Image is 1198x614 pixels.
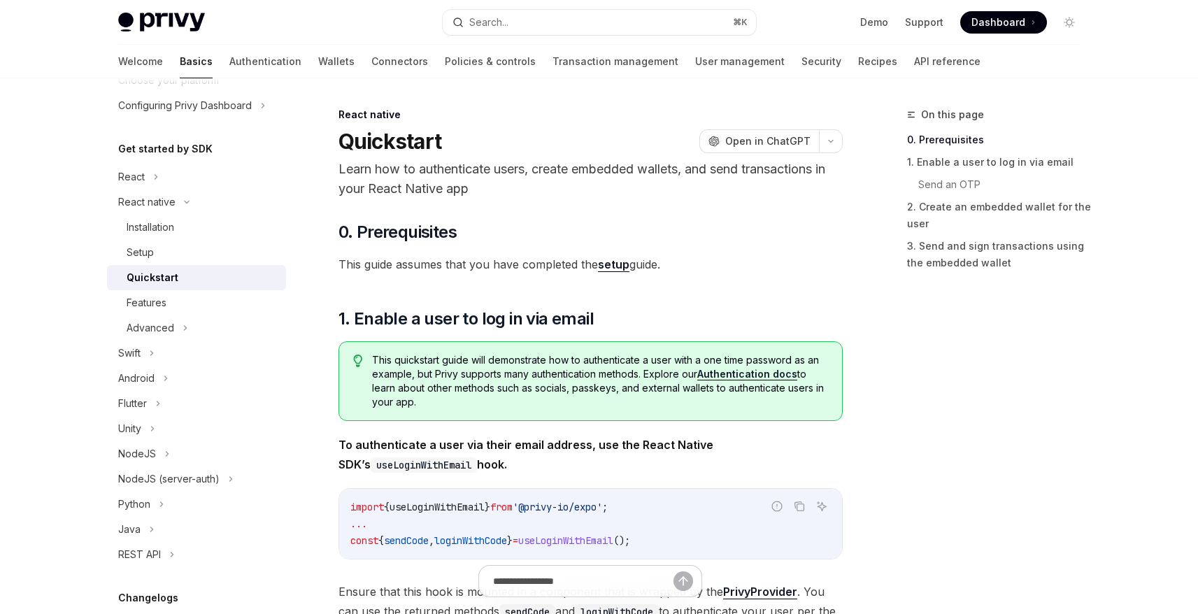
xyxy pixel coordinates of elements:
button: NodeJS (server-auth) [107,466,286,492]
p: Learn how to authenticate users, create embedded wallets, and send transactions in your React Nat... [338,159,843,199]
span: import [350,501,384,513]
div: Search... [469,14,508,31]
div: Python [118,496,150,513]
span: ⌘ K [733,17,748,28]
button: Configuring Privy Dashboard [107,93,286,118]
div: React native [118,194,176,210]
button: Flutter [107,391,286,416]
a: Connectors [371,45,428,78]
div: React native [338,108,843,122]
div: Quickstart [127,269,178,286]
a: Security [801,45,841,78]
button: Report incorrect code [768,497,786,515]
button: Java [107,517,286,542]
a: API reference [914,45,980,78]
span: Open in ChatGPT [725,134,811,148]
div: Java [118,521,141,538]
span: Dashboard [971,15,1025,29]
div: Setup [127,244,154,261]
a: 2. Create an embedded wallet for the user [907,196,1092,235]
span: { [384,501,390,513]
div: Unity [118,420,141,437]
div: Android [118,370,155,387]
button: Search...⌘K [443,10,756,35]
span: ... [350,517,367,530]
div: Flutter [118,395,147,412]
div: React [118,169,145,185]
button: Copy the contents from the code block [790,497,808,515]
a: Quickstart [107,265,286,290]
span: useLoginWithEmail [518,534,613,547]
button: Python [107,492,286,517]
a: Features [107,290,286,315]
a: Authentication [229,45,301,78]
input: Ask a question... [493,566,673,597]
a: Welcome [118,45,163,78]
button: React [107,164,286,190]
button: Send message [673,571,693,591]
h5: Changelogs [118,590,178,606]
a: Wallets [318,45,355,78]
a: Support [905,15,943,29]
span: useLoginWithEmail [390,501,485,513]
div: Advanced [127,320,174,336]
h1: Quickstart [338,129,442,154]
div: Installation [127,219,174,236]
button: Android [107,366,286,391]
button: NodeJS [107,441,286,466]
a: Demo [860,15,888,29]
span: } [507,534,513,547]
a: Basics [180,45,213,78]
span: , [429,534,434,547]
span: loginWithCode [434,534,507,547]
span: 0. Prerequisites [338,221,457,243]
span: 1. Enable a user to log in via email [338,308,594,330]
div: NodeJS (server-auth) [118,471,220,487]
a: 3. Send and sign transactions using the embedded wallet [907,235,1092,274]
a: setup [598,257,629,272]
span: const [350,534,378,547]
a: Installation [107,215,286,240]
a: Send an OTP [907,173,1092,196]
button: Toggle dark mode [1058,11,1081,34]
span: sendCode [384,534,429,547]
strong: To authenticate a user via their email address, use the React Native SDK’s hook. [338,438,713,471]
button: Ask AI [813,497,831,515]
div: Features [127,294,166,311]
span: This guide assumes that you have completed the guide. [338,255,843,274]
a: User management [695,45,785,78]
img: light logo [118,13,205,32]
span: { [378,534,384,547]
a: Policies & controls [445,45,536,78]
button: React native [107,190,286,215]
span: (); [613,534,630,547]
code: useLoginWithEmail [371,457,477,473]
a: Dashboard [960,11,1047,34]
span: } [485,501,490,513]
span: On this page [921,106,984,123]
a: Transaction management [552,45,678,78]
h5: Get started by SDK [118,141,213,157]
a: 1. Enable a user to log in via email [907,151,1092,173]
a: 0. Prerequisites [907,129,1092,151]
button: Unity [107,416,286,441]
button: Swift [107,341,286,366]
div: Swift [118,345,141,362]
span: from [490,501,513,513]
span: '@privy-io/expo' [513,501,602,513]
span: = [513,534,518,547]
button: Advanced [107,315,286,341]
button: Open in ChatGPT [699,129,819,153]
a: Recipes [858,45,897,78]
div: Configuring Privy Dashboard [118,97,252,114]
svg: Tip [353,355,363,367]
span: This quickstart guide will demonstrate how to authenticate a user with a one time password as an ... [372,353,827,409]
div: NodeJS [118,445,156,462]
span: ; [602,501,608,513]
div: REST API [118,546,161,563]
a: Authentication docs [697,368,797,380]
button: REST API [107,542,286,567]
a: Setup [107,240,286,265]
